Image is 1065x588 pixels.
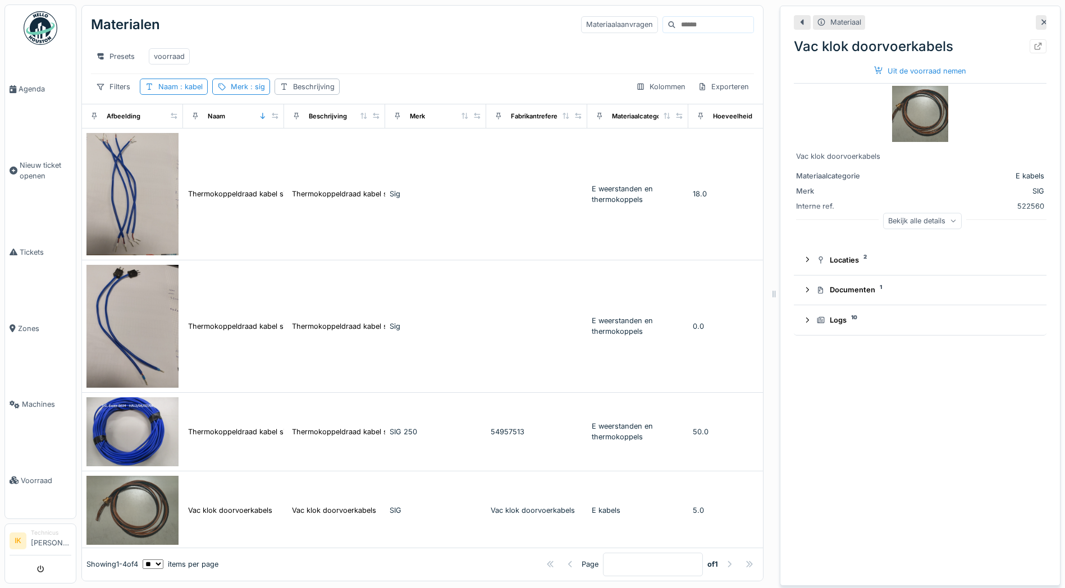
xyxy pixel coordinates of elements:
[22,399,71,410] span: Machines
[390,426,482,437] div: SIG 250
[796,171,880,181] div: Materiaalcategorie
[31,529,71,553] li: [PERSON_NAME]
[231,81,265,92] div: Merk
[592,315,684,337] div: E weerstanden en thermokoppels
[208,112,225,121] div: Naam
[86,476,179,545] img: Vac klok doorvoerkabels
[5,443,76,519] a: Voorraad
[830,17,861,27] div: Materiaal
[178,82,203,91] span: : kabel
[188,426,497,437] div: Thermokoppeldraad kabel sig -54957513-COMPENSATING LINE 2x0.22 mm2-84229030-
[158,81,203,92] div: Naam
[292,189,478,199] div: Thermokoppeldraad kabel sig 250 L64 zonder stekker
[870,63,971,79] div: Uit de voorraad nemen
[188,505,272,516] div: Vac klok doorvoerkabels
[86,265,179,388] img: Thermokoppeldraad kabel sig 500 L61 met stekker
[293,81,335,92] div: Beschrijving
[491,426,583,437] div: 54957513
[309,112,347,121] div: Beschrijving
[592,505,684,516] div: E kabels
[292,321,464,332] div: Thermokoppeldraad kabel sig 500 L61 met stekker
[796,186,880,196] div: Merk
[582,559,598,569] div: Page
[24,11,57,45] img: Badge_color-CXgf-gQk.svg
[491,505,583,516] div: Vac klok doorvoerkabels
[796,201,880,212] div: Interne ref.
[794,36,1046,57] div: Vac klok doorvoerkabels
[816,315,1033,325] div: Logs
[885,171,1044,181] div: E kabels
[693,79,754,95] div: Exporteren
[143,559,218,569] div: items per page
[796,151,1044,162] div: Vac klok doorvoerkabels
[86,559,138,569] div: Showing 1 - 4 of 4
[885,186,1044,196] div: SIG
[10,529,71,555] a: IK Technicus[PERSON_NAME]
[86,397,179,466] img: Thermokoppeldraad kabel sig -54957513-COMPENSATING LINE 2x0.22 mm2-84229030-
[885,201,1044,212] div: 522560
[410,112,425,121] div: Merk
[5,51,76,127] a: Agenda
[612,112,669,121] div: Materiaalcategorie
[707,559,718,569] strong: of 1
[5,290,76,366] a: Zones
[20,247,71,258] span: Tickets
[188,189,374,199] div: Thermokoppeldraad kabel sig 250 L64 zonder stekker
[19,84,71,94] span: Agenda
[292,426,459,437] div: Thermokoppeldraad kabel sig 35 Meter 2 draads
[390,505,482,516] div: SIG
[21,475,71,486] span: Voorraad
[693,321,785,332] div: 0.0
[10,532,26,549] li: IK
[31,529,71,537] div: Technicus
[798,280,1042,301] summary: Documenten1
[511,112,569,121] div: Fabrikantreferentie
[91,10,160,39] div: Materialen
[892,86,948,142] img: Vac klok doorvoerkabels
[693,505,785,516] div: 5.0
[5,127,76,214] a: Nieuw ticket openen
[592,421,684,442] div: E weerstanden en thermokoppels
[154,51,185,62] div: voorraad
[390,189,482,199] div: Sig
[798,250,1042,270] summary: Locaties2
[20,160,71,181] span: Nieuw ticket openen
[816,255,1033,265] div: Locaties
[592,183,684,205] div: E weerstanden en thermokoppels
[816,284,1033,295] div: Documenten
[248,82,265,91] span: : sig
[107,112,140,121] div: Afbeelding
[390,321,482,332] div: Sig
[18,323,71,334] span: Zones
[581,16,658,33] div: Materiaalaanvragen
[292,505,376,516] div: Vac klok doorvoerkabels
[91,79,135,95] div: Filters
[798,310,1042,330] summary: Logs10
[631,79,691,95] div: Kolommen
[5,366,76,443] a: Machines
[188,321,360,332] div: Thermokoppeldraad kabel sig 500 L61 met stekker
[693,426,785,437] div: 50.0
[883,213,962,229] div: Bekijk alle details
[91,48,140,65] div: Presets
[86,133,179,256] img: Thermokoppeldraad kabel sig 250 L64 zonder stekker
[693,189,785,199] div: 18.0
[713,112,752,121] div: Hoeveelheid
[5,214,76,291] a: Tickets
